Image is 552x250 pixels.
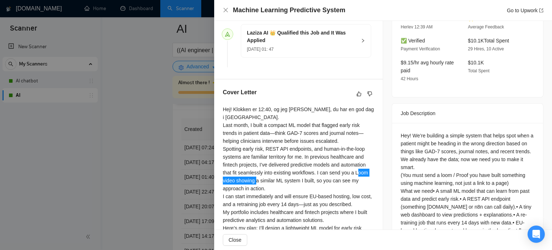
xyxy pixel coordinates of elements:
[401,24,433,29] span: Herlev 12:39 AM
[223,88,257,97] h5: Cover Letter
[468,68,489,73] span: Total Spent
[225,32,230,37] span: send
[223,234,247,246] button: Close
[223,7,229,13] span: close
[247,47,273,52] span: [DATE] 01: 47
[247,29,356,44] h5: Laziza AI 👑 Qualified this Job and It Was Applied
[367,91,372,97] span: dislike
[539,8,543,13] span: export
[401,104,534,123] div: Job Description
[355,90,363,98] button: like
[229,236,241,244] span: Close
[401,46,440,51] span: Payment Verification
[401,60,454,73] span: $9.15/hr avg hourly rate paid
[365,90,374,98] button: dislike
[223,7,229,13] button: Close
[468,24,504,29] span: Average Feedback
[401,38,425,44] span: ✅ Verified
[361,38,365,43] span: right
[356,91,362,97] span: like
[468,38,509,44] span: $10.1K Total Spent
[233,6,345,15] h4: Machine Learning Predictive System
[468,46,504,51] span: 29 Hires, 10 Active
[528,226,545,243] div: Open Intercom Messenger
[468,60,484,65] span: $10.1K
[507,8,543,13] a: Go to Upworkexport
[401,76,418,81] span: 42 Hours
[401,132,534,242] div: Hey! We’re building a simple system that helps spot when a patient might be heading in the wrong ...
